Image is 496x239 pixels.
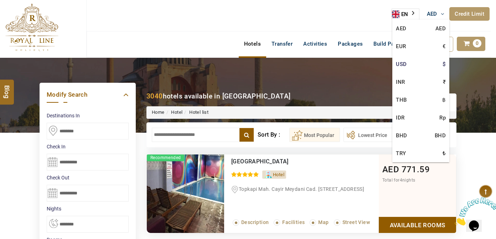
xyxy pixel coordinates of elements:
[435,130,446,141] span: BHD
[47,112,129,119] label: Destinations In
[443,77,446,87] span: ₹
[146,91,290,101] div: hotels available in [GEOGRAPHIC_DATA]
[392,91,449,109] a: THB฿
[392,109,449,127] a: IDRRp
[231,158,289,165] a: [GEOGRAPHIC_DATA]
[392,73,449,91] a: INR₹
[435,23,446,34] span: AED
[368,37,415,51] a: Build Package
[392,55,449,73] a: USD$
[392,144,449,162] a: TRY₺
[402,164,430,174] span: 771.59
[152,110,165,115] a: Home
[241,219,269,225] span: Description
[443,148,446,159] span: ₺
[182,109,208,116] li: Hotel list
[298,37,332,51] a: Activities
[258,128,289,142] div: Sort By :
[443,59,446,70] span: $
[439,112,446,123] span: Rp
[473,39,481,47] span: 0
[392,9,419,20] aside: Language selected: English
[392,37,449,55] a: EUR€
[427,11,437,17] span: AED
[146,92,163,100] b: 3040
[343,128,393,142] button: Lowest Price
[47,205,129,212] label: nights
[239,37,266,51] a: Hotels
[392,9,419,20] div: Language
[442,95,446,105] span: ฿
[392,9,419,20] a: EN
[379,217,456,233] a: Show Rooms
[332,37,368,51] a: Packages
[5,3,58,51] img: The Royal Line Holidays
[231,158,349,165] div: Golden Hill Hotel Downtown
[318,219,329,225] span: Map
[452,194,496,228] iframe: chat widget
[382,164,399,174] span: AED
[392,20,449,37] a: AEDAED
[282,219,305,225] span: Facilities
[449,7,490,21] a: Credit Limit
[47,90,129,100] a: Modify Search
[147,154,184,161] span: Recommended
[266,37,298,51] a: Transfer
[147,154,224,233] img: 60493a4c64e9d8405410a6611cb5ab4a84f1c83a.jpeg
[382,178,415,183] span: Total for nights
[400,178,402,183] span: 4
[2,85,12,91] span: Blog
[273,172,284,177] span: Hotel
[3,3,47,31] img: Chat attention grabber
[392,127,449,144] a: BHDBHD
[47,174,129,181] label: Check Out
[239,186,364,192] span: Topkapi Mah. Cayir Meydani Cad. [STREET_ADDRESS]
[289,128,340,142] button: Most Popular
[443,41,446,52] span: €
[47,143,129,150] label: Check In
[342,219,370,225] span: Street View
[171,110,182,115] a: Hotel
[457,37,485,51] a: 0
